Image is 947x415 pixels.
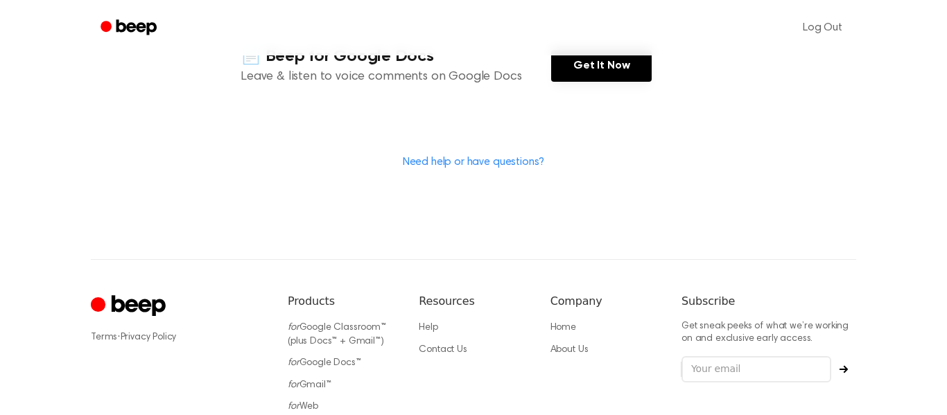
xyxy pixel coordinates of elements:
input: Your email [681,356,831,382]
a: About Us [550,345,589,355]
a: forGmail™ [288,380,331,390]
i: for [288,380,299,390]
h6: Company [550,293,659,310]
a: Get It Now [551,50,652,82]
a: Beep [91,15,169,42]
i: for [288,358,299,368]
button: Subscribe [831,365,856,373]
a: Need help or have questions? [403,157,545,168]
a: forGoogle Docs™ [288,358,361,368]
h6: Subscribe [681,293,856,310]
a: Help [419,323,437,333]
p: Leave & listen to voice comments on Google Docs [241,68,551,87]
a: Home [550,323,576,333]
a: Privacy Policy [121,333,177,342]
a: forWeb [288,402,318,412]
a: Cruip [91,293,169,320]
div: · [91,330,266,344]
a: Contact Us [419,345,467,355]
a: Log Out [789,11,856,44]
h6: Resources [419,293,528,310]
a: Terms [91,333,117,342]
h4: 📄 Beep for Google Docs [241,45,551,68]
h6: Products [288,293,397,310]
i: for [288,323,299,333]
i: for [288,402,299,412]
a: forGoogle Classroom™ (plus Docs™ + Gmail™) [288,323,386,346]
p: Get sneak peeks of what we’re working on and exclusive early access. [681,321,856,345]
